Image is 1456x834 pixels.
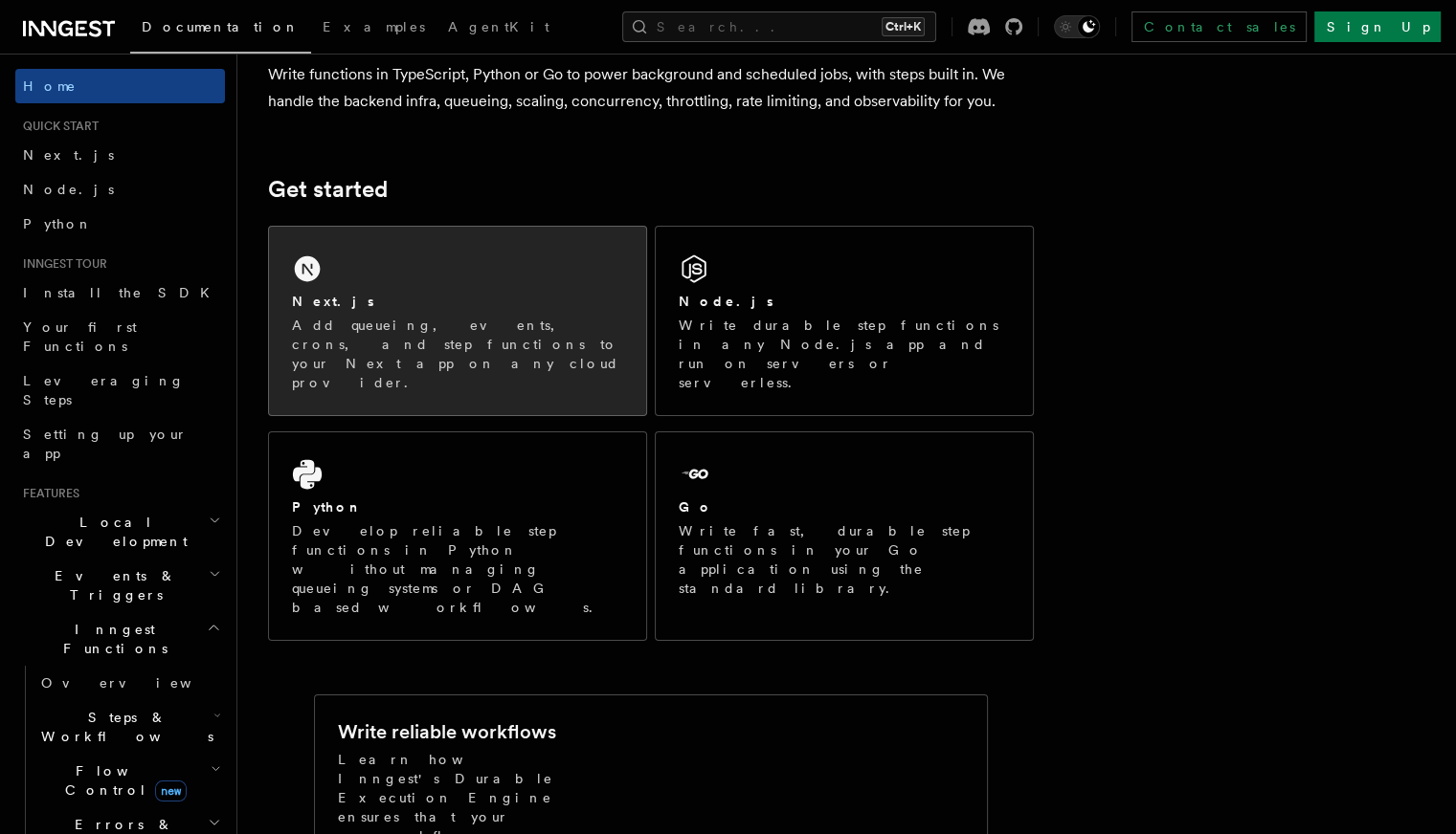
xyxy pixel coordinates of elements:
span: AgentKit [448,19,549,34]
a: Python [15,207,225,241]
span: Inngest Functions [15,620,207,658]
a: GoWrite fast, durable step functions in your Go application using the standard library. [655,431,1034,641]
kbd: Ctrl+K [882,17,925,36]
span: Features [15,486,79,501]
h2: Write reliable workflows [338,718,556,745]
a: Sign Up [1314,11,1441,42]
span: Events & Triggers [15,566,209,604]
span: Examples [323,19,425,34]
a: Home [15,69,225,103]
span: Next.js [23,147,114,163]
h2: Go [679,497,713,516]
a: PythonDevelop reliable step functions in Python without managing queueing systems or DAG based wo... [268,431,647,641]
span: Inngest tour [15,256,107,272]
span: Setting up your app [23,427,188,461]
p: Write fast, durable step functions in your Go application using the standard library. [679,521,1010,598]
h2: Python [292,497,363,516]
span: Quick start [15,119,99,134]
a: Setting up your app [15,417,225,471]
a: Leveraging Steps [15,363,225,417]
p: Write functions in TypeScript, Python or Go to power background and scheduled jobs, with steps bu... [268,61,1034,115]
button: Events & Triggers [15,559,225,612]
span: Documentation [142,19,300,34]
button: Steps & Workflows [34,700,225,754]
h2: Next.js [292,292,374,311]
span: Leveraging Steps [23,373,185,407]
a: Node.jsWrite durable step functions in any Node.js app and run on servers or serverless. [655,226,1034,416]
p: Develop reliable step functions in Python without managing queueing systems or DAG based workflows. [292,521,623,617]
span: Local Development [15,513,209,551]
h2: Node.js [679,292,773,311]
button: Toggle dark mode [1054,15,1100,38]
span: Your first Functions [23,319,137,354]
a: Node.js [15,172,225,207]
span: Node.js [23,182,114,197]
span: Flow Control [34,761,211,800]
a: AgentKit [437,6,561,52]
button: Flow Controlnew [34,754,225,807]
button: Local Development [15,505,225,559]
span: Home [23,77,77,96]
a: Examples [311,6,437,52]
span: Overview [41,675,238,691]
a: Documentation [130,6,311,54]
a: Install the SDK [15,275,225,310]
p: Write durable step functions in any Node.js app and run on servers or serverless. [679,316,1010,392]
span: Install the SDK [23,285,221,300]
a: Next.js [15,138,225,172]
span: Python [23,216,93,231]
a: Next.jsAdd queueing, events, crons, and step functions to your Next app on any cloud provider. [268,226,647,416]
a: Overview [34,666,225,700]
a: Contact sales [1131,11,1307,42]
p: Add queueing, events, crons, and step functions to your Next app on any cloud provider. [292,316,623,392]
a: Your first Functions [15,310,225,363]
span: Steps & Workflows [34,708,213,746]
span: new [155,780,187,801]
button: Inngest Functions [15,612,225,666]
button: Search...Ctrl+K [622,11,936,42]
a: Get started [268,176,388,203]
